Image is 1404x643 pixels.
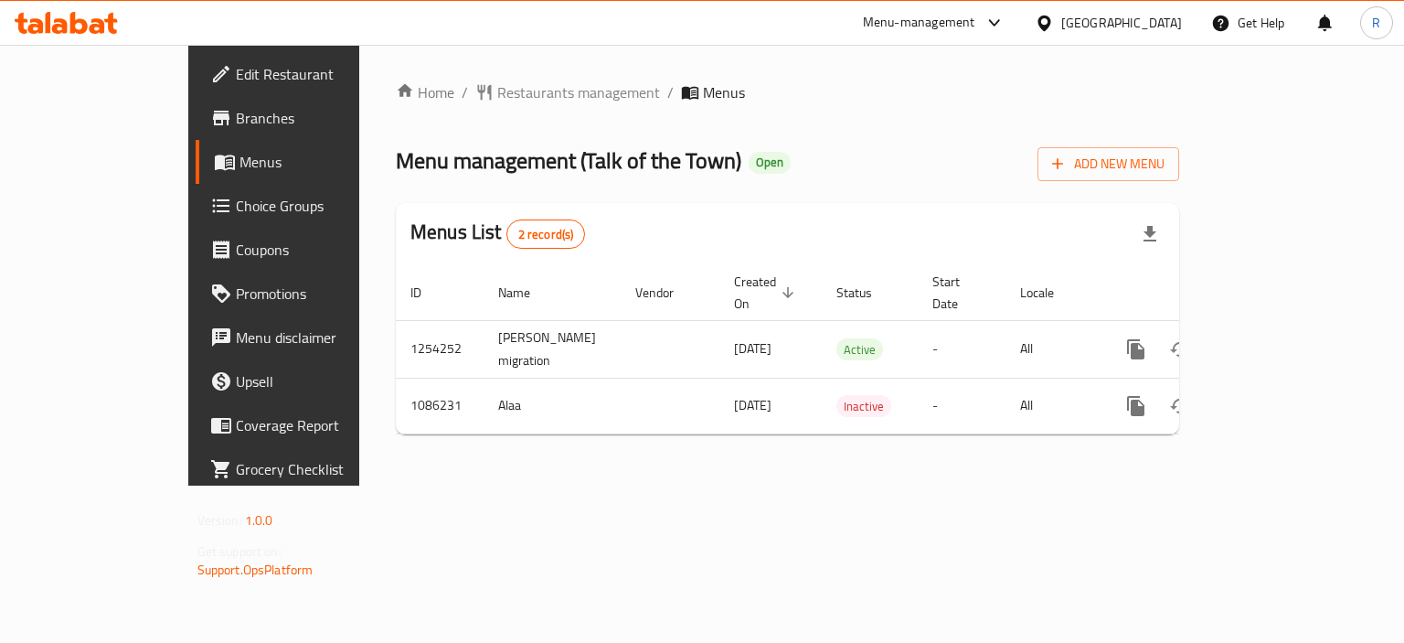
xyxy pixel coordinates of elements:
span: Menus [703,81,745,103]
td: 1254252 [396,320,484,378]
span: Get support on: [197,540,282,563]
div: Menu-management [863,12,975,34]
a: Branches [196,96,423,140]
span: Upsell [236,370,409,392]
span: Restaurants management [497,81,660,103]
li: / [462,81,468,103]
a: Coverage Report [196,403,423,447]
span: Branches [236,107,409,129]
div: Open [749,152,791,174]
span: Version: [197,509,242,532]
span: Coverage Report [236,414,409,436]
button: Change Status [1158,327,1202,371]
a: Restaurants management [475,81,660,103]
td: All [1005,320,1100,378]
span: Choice Groups [236,195,409,217]
a: Edit Restaurant [196,52,423,96]
span: Status [836,282,896,304]
th: Actions [1100,265,1304,321]
a: Grocery Checklist [196,447,423,491]
a: Menu disclaimer [196,316,423,359]
a: Choice Groups [196,184,423,228]
span: 2 record(s) [507,226,585,243]
span: ID [410,282,445,304]
div: [GEOGRAPHIC_DATA] [1061,13,1182,33]
button: Change Status [1158,384,1202,428]
span: Grocery Checklist [236,458,409,480]
td: - [918,378,1005,434]
a: Support.OpsPlatform [197,558,314,582]
span: 1.0.0 [245,509,273,532]
table: enhanced table [396,265,1304,434]
td: [PERSON_NAME] migration [484,320,621,378]
span: Promotions [236,283,409,305]
div: Inactive [836,395,891,417]
span: [DATE] [734,393,771,417]
a: Menus [196,140,423,184]
button: more [1114,327,1158,371]
button: more [1114,384,1158,428]
span: Edit Restaurant [236,63,409,85]
span: Start Date [932,271,984,315]
td: 1086231 [396,378,484,434]
td: - [918,320,1005,378]
span: Open [749,155,791,170]
span: Created On [734,271,800,315]
div: Export file [1128,212,1172,256]
a: Upsell [196,359,423,403]
div: Active [836,338,883,360]
td: Alaa [484,378,621,434]
span: Coupons [236,239,409,261]
span: R [1372,13,1380,33]
span: [DATE] [734,337,771,360]
span: Menu disclaimer [236,327,409,348]
a: Promotions [196,272,423,316]
span: Inactive [836,396,891,417]
nav: breadcrumb [396,81,1179,103]
span: Vendor [635,282,697,304]
span: Name [498,282,554,304]
h2: Menus List [410,219,585,249]
li: / [667,81,674,103]
div: Total records count [506,220,586,249]
span: Menus [239,151,409,173]
td: All [1005,378,1100,434]
span: Locale [1020,282,1078,304]
span: Active [836,339,883,360]
span: Menu management ( Talk of the Town ) [396,140,741,181]
a: Home [396,81,454,103]
span: Add New Menu [1052,153,1165,176]
a: Coupons [196,228,423,272]
button: Add New Menu [1037,147,1179,181]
